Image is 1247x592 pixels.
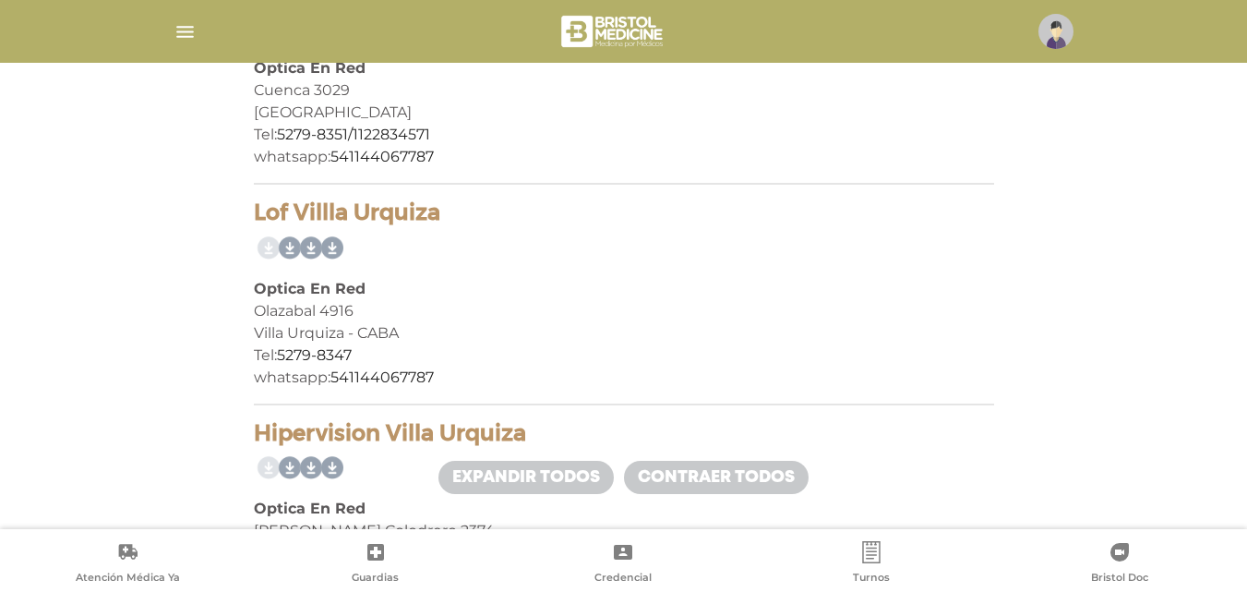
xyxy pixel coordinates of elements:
div: [GEOGRAPHIC_DATA] [254,102,994,124]
div: Villa Urquiza - CABA [254,322,994,344]
div: whatsapp: [254,146,994,168]
img: bristol-medicine-blanco.png [558,9,668,54]
a: Guardias [252,541,500,588]
b: Optica En Red [254,500,366,517]
div: Olazabal 4916 [254,300,994,322]
a: Expandir todos [438,461,614,494]
div: Cuenca 3029 [254,79,994,102]
span: Bristol Doc [1091,571,1148,587]
b: Optica En Red [254,280,366,297]
h4: Hipervision Villa Urquiza [254,420,994,447]
a: 541144067787 [330,368,434,386]
span: Credencial [594,571,652,587]
a: Turnos [748,541,996,588]
h4: Lof Villla Urquiza [254,199,994,226]
div: whatsapp: [254,367,994,389]
div: Tel: [254,344,994,367]
a: Contraer todos [624,461,809,494]
a: 541144067787 [330,148,434,165]
a: 5279-8351/1122834571 [277,126,430,143]
a: Atención Médica Ya [4,541,252,588]
span: Guardias [352,571,399,587]
div: [PERSON_NAME] Colodrero 2374 [254,520,994,542]
img: Cober_menu-lines-white.svg [174,20,197,43]
a: 5279-8347 [277,346,352,364]
span: Atención Médica Ya [76,571,180,587]
b: Optica En Red [254,59,366,77]
div: Tel: [254,124,994,146]
a: Bristol Doc [995,541,1243,588]
a: Credencial [499,541,748,588]
span: Turnos [853,571,890,587]
img: profile-placeholder.svg [1038,14,1073,49]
